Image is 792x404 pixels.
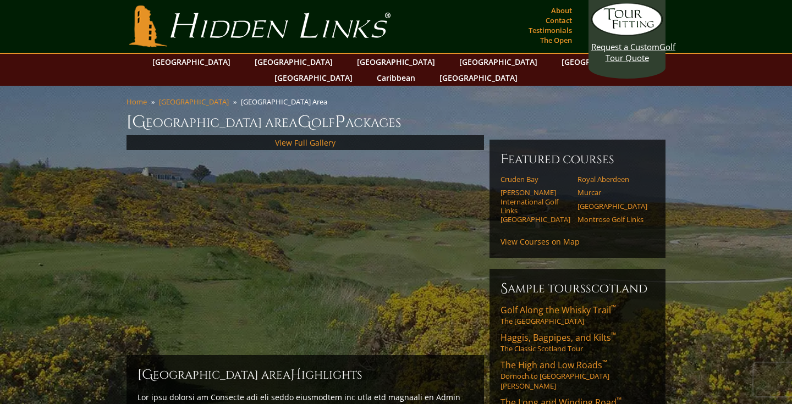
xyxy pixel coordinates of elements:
a: Murcar [577,188,647,197]
a: [GEOGRAPHIC_DATA] [249,54,338,70]
span: Haggis, Bagpipes, and Kilts [501,331,616,344]
span: Golf Along the Whisky Trail [501,304,616,316]
a: [GEOGRAPHIC_DATA] [269,70,358,86]
a: Request a CustomGolf Tour Quote [591,3,663,63]
a: Testimonials [526,23,575,38]
a: Golf Along the Whisky Trail™The [GEOGRAPHIC_DATA] [501,304,654,326]
a: [GEOGRAPHIC_DATA] [556,54,645,70]
li: [GEOGRAPHIC_DATA] Area [241,97,332,107]
a: Cruden Bay [501,175,570,184]
sup: ™ [611,303,616,312]
h6: Featured Courses [501,151,654,168]
a: View Full Gallery [275,137,335,148]
span: The High and Low Roads [501,359,607,371]
a: Home [127,97,147,107]
a: [GEOGRAPHIC_DATA] [351,54,441,70]
h1: [GEOGRAPHIC_DATA] Area olf ackages [127,111,665,133]
a: Contact [543,13,575,28]
sup: ™ [602,358,607,367]
a: Royal Aberdeen [577,175,647,184]
a: Haggis, Bagpipes, and Kilts™The Classic Scotland Tour [501,331,654,353]
span: G [298,111,311,133]
h6: Sample ToursScotland [501,280,654,297]
a: [GEOGRAPHIC_DATA] [577,202,647,211]
span: H [290,366,301,384]
a: The High and Low Roads™Dornoch to [GEOGRAPHIC_DATA][PERSON_NAME] [501,359,654,391]
a: Montrose Golf Links [577,215,647,224]
a: View Courses on Map [501,236,580,247]
a: Caribbean [371,70,421,86]
a: [GEOGRAPHIC_DATA] [434,70,523,86]
a: About [548,3,575,18]
a: [GEOGRAPHIC_DATA] [454,54,543,70]
sup: ™ [611,330,616,340]
a: [PERSON_NAME] International Golf Links [GEOGRAPHIC_DATA] [501,188,570,224]
a: [GEOGRAPHIC_DATA] [159,97,229,107]
span: Request a Custom [591,41,659,52]
h2: [GEOGRAPHIC_DATA] Area ighlights [137,366,473,384]
span: P [335,111,345,133]
a: [GEOGRAPHIC_DATA] [147,54,236,70]
a: The Open [537,32,575,48]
